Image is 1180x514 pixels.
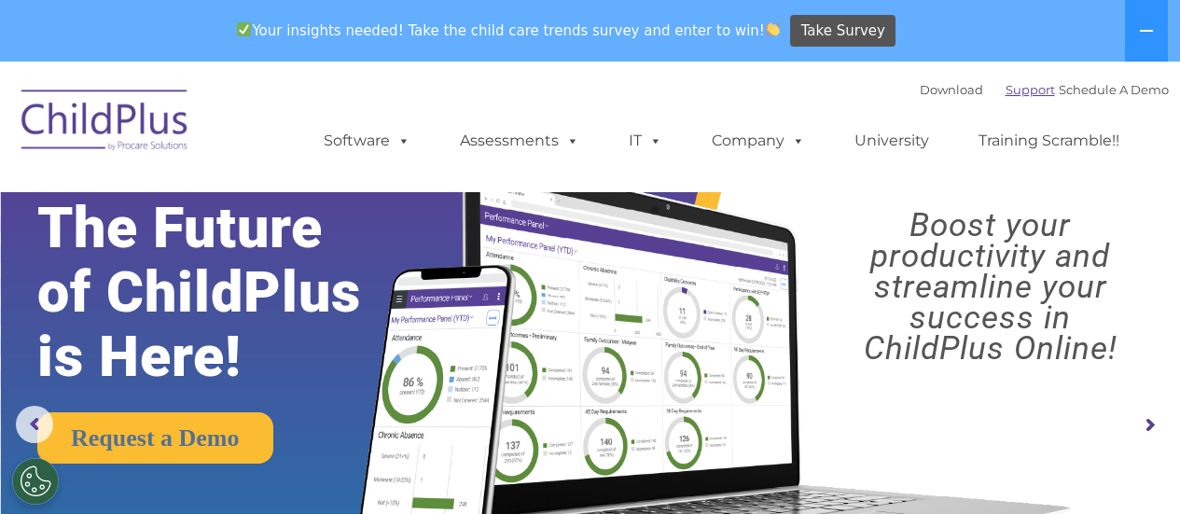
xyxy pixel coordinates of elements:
[801,15,885,48] span: Take Survey
[960,122,1138,160] a: Training Scramble!!
[229,12,788,49] span: Your insights needed! Take the child care trends survey and enter to win!
[12,458,59,505] button: Cookies Settings
[37,196,414,389] rs-layer: The Future of ChildPlus is Here!
[1059,82,1169,97] a: Schedule A Demo
[766,22,780,36] img: 👏
[259,123,316,137] span: Last name
[693,122,824,160] a: Company
[836,122,948,160] a: University
[441,122,598,160] a: Assessments
[815,210,1165,364] rs-layer: Boost your productivity and streamline your success in ChildPlus Online!
[12,76,199,170] img: ChildPlus by Procare Solutions
[237,22,251,36] img: ✅
[920,82,1169,97] font: |
[920,82,983,97] a: Download
[610,122,681,160] a: IT
[305,122,429,160] a: Software
[259,200,339,214] span: Phone number
[1006,82,1055,97] a: Support
[37,412,273,464] a: Request a Demo
[790,15,895,48] a: Take Survey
